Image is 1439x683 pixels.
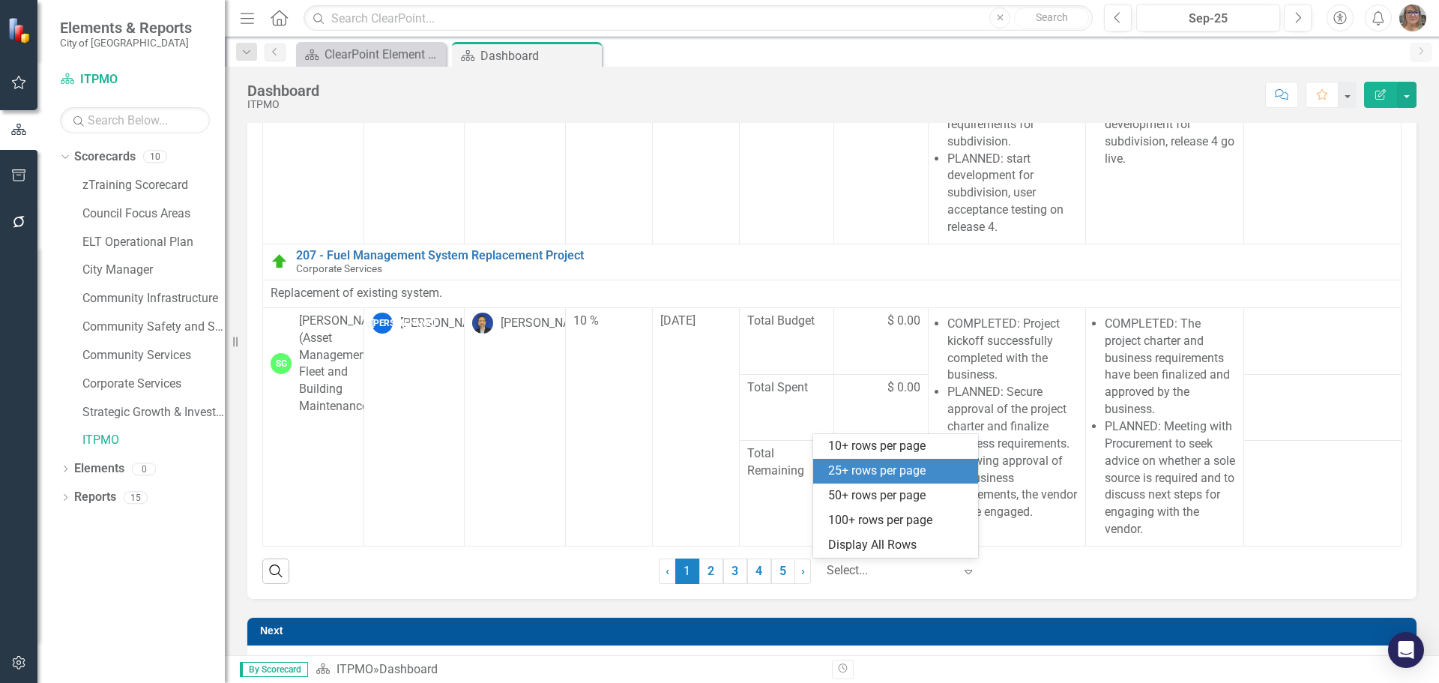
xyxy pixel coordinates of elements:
[465,5,566,244] td: Double-Click to Edit
[304,5,1093,31] input: Search ClearPoint...
[296,249,1393,262] a: 207 - Fuel Management System Replacement Project
[723,559,747,584] a: 3
[947,384,1078,521] li: PLANNED: Secure approval of the project charter and finalize business requirements. Following app...
[828,487,969,505] div: 50+ rows per page
[472,313,493,334] img: Nuhad Hussain
[747,379,826,397] span: Total Spent
[379,662,438,676] div: Dashboard
[1105,99,1235,167] li: PLANNED: Complete development for subdivision, release 4 go live.
[372,313,393,334] div: [PERSON_NAME]
[82,347,225,364] a: Community Services
[82,319,225,336] a: Community Safety and Social Services
[296,262,382,274] span: Corporate Services
[82,234,225,251] a: ELT Operational Plan
[480,46,598,65] div: Dashboard
[947,316,1078,384] li: COMPLETED: Project kickoff successfully completed with the business.
[325,45,442,64] div: ClearPoint Element Definitions
[747,445,826,480] span: Total Remaining
[929,5,1086,244] td: Double-Click to Edit
[363,5,465,244] td: Double-Click to Edit
[565,5,652,244] td: Double-Click to Edit
[82,404,225,421] a: Strategic Growth & Investment
[565,307,652,546] td: Double-Click to Edit
[887,379,920,397] span: $ 0.00
[300,45,442,64] a: ClearPoint Element Definitions
[124,491,148,504] div: 15
[1136,4,1280,31] button: Sep-25
[316,661,821,679] div: »
[501,315,591,332] div: [PERSON_NAME]
[260,625,1409,637] h3: Next
[60,107,210,133] input: Search Below...
[263,5,364,244] td: Double-Click to Edit
[363,307,465,546] td: Double-Click to Edit
[929,307,1086,546] td: Double-Click to Edit
[271,253,289,271] img: On Target
[801,564,805,578] span: ›
[1388,632,1424,668] div: Open Intercom Messenger
[7,17,34,43] img: ClearPoint Strategy
[887,313,920,330] span: $ 0.00
[573,313,645,330] div: 10 %
[828,537,969,554] div: Display All Rows
[60,37,192,49] small: City of [GEOGRAPHIC_DATA]
[1105,316,1235,418] li: COMPLETED: The project charter and business requirements have been finalized and approved by the ...
[247,99,319,110] div: ITPMO
[60,19,192,37] span: Elements & Reports
[1399,4,1426,31] img: Rosaline Wood
[74,460,124,478] a: Elements
[675,559,699,584] span: 1
[82,177,225,194] a: zTraining Scorecard
[828,463,969,480] div: 25+ rows per page
[82,432,225,449] a: ITPMO
[699,559,723,584] a: 2
[666,564,669,578] span: ‹
[1141,10,1275,28] div: Sep-25
[240,662,308,677] span: By Scorecard
[828,438,969,455] div: 10+ rows per page
[82,262,225,279] a: City Manager
[1086,307,1243,546] td: Double-Click to Edit
[1105,418,1235,538] li: PLANNED: Meeting with Procurement to seek advice on whether a sole source is required and to disc...
[1036,11,1068,23] span: Search
[82,290,225,307] a: Community Infrastructure
[74,489,116,506] a: Reports
[271,353,292,374] div: SG
[247,82,319,99] div: Dashboard
[82,376,225,393] a: Corporate Services
[947,151,1078,236] li: PLANNED: start development for subdivision, user acceptance testing on release 4.
[299,313,389,415] div: [PERSON_NAME] (Asset Management, Fleet and Building Maintenance)
[60,71,210,88] a: ITPMO
[132,463,156,475] div: 0
[263,280,1402,307] td: Double-Click to Edit
[337,662,373,676] a: ITPMO
[828,512,969,529] div: 100+ rows per page
[652,5,739,244] td: Double-Click to Edit
[771,559,795,584] a: 5
[263,307,364,546] td: Double-Click to Edit
[660,313,696,328] span: [DATE]
[82,205,225,223] a: Council Focus Areas
[143,151,167,163] div: 10
[465,307,566,546] td: Double-Click to Edit
[400,315,490,332] div: [PERSON_NAME]
[747,313,826,330] span: Total Budget
[74,148,136,166] a: Scorecards
[1086,5,1243,244] td: Double-Click to Edit
[271,286,442,300] span: Replacement of existing system.
[747,559,771,584] a: 4
[652,307,739,546] td: Double-Click to Edit
[1014,7,1089,28] button: Search
[263,244,1402,280] td: Double-Click to Edit Right Click for Context Menu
